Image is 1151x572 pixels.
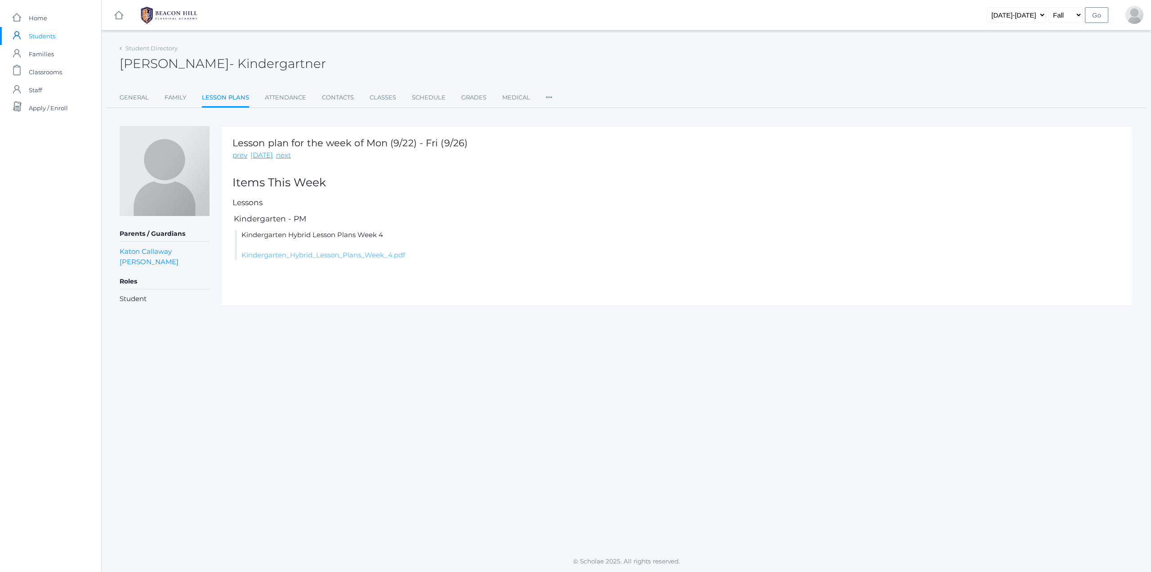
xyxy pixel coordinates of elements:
a: Contacts [322,89,354,107]
h5: Lessons [232,198,1121,207]
a: Schedule [412,89,446,107]
span: - Kindergartner [229,56,326,71]
span: Staff [29,81,42,99]
a: Grades [461,89,486,107]
a: Family [165,89,186,107]
a: [DATE] [250,150,273,161]
p: © Scholae 2025. All rights reserved. [102,557,1151,566]
a: Medical [502,89,530,107]
a: General [120,89,149,107]
span: Apply / Enroll [29,99,68,117]
a: Kindergarten_Hybrid_Lesson_Plans_Week_4.pdf [241,251,405,259]
a: Attendance [265,89,306,107]
h1: Lesson plan for the week of Mon (9/22) - Fri (9/26) [232,138,468,148]
h2: [PERSON_NAME] [120,57,326,71]
a: next [276,150,291,161]
a: prev [232,150,247,161]
span: Home [29,9,47,27]
li: Student [120,294,210,304]
img: Kiel Callaway [120,126,210,216]
a: [PERSON_NAME] [120,257,178,267]
a: Lesson Plans [202,89,249,108]
span: Students [29,27,55,45]
span: Families [29,45,54,63]
h5: Parents / Guardians [120,226,210,242]
a: Student Directory [125,45,178,52]
h2: Items This Week [232,176,1121,189]
h5: Roles [120,274,210,289]
img: 1_BHCALogos-05.png [135,4,203,27]
h5: Kindergarten - PM [232,215,1121,223]
div: Erin Callaway [1125,6,1143,24]
li: Kindergarten Hybrid Lesson Plans Week 4 [235,230,1121,261]
a: Katon Callaway [120,246,172,257]
span: Classrooms [29,63,62,81]
a: Classes [370,89,396,107]
input: Go [1085,7,1108,23]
